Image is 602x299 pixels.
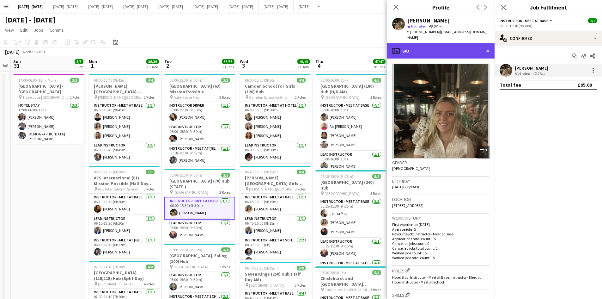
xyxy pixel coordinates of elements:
[18,26,30,34] a: Edit
[164,83,235,95] h3: [GEOGRAPHIC_DATA] (63) Mission Possible
[219,265,230,269] span: 2 Roles
[164,220,235,241] app-card-role: Lead Instructor1/106:00-15:30 (9h30m)[PERSON_NAME]
[297,59,310,64] span: 49/49
[315,74,386,168] app-job-card: 06:00-16:00 (10h)6/6[GEOGRAPHIC_DATA] (180) Hub (H/D AM) [GEOGRAPHIC_DATA]3 RolesInstructor - Mee...
[89,237,160,258] app-card-role: Instructor - Meet at [GEOGRAPHIC_DATA]1/106:18-12:30 (6h12m)[PERSON_NAME]
[315,238,386,259] app-card-role: Lead Instructor1/106:15-15:30 (9h15m)[PERSON_NAME]
[315,151,386,172] app-card-role: Lead Instructor1/106:00-16:00 (10h)[PERSON_NAME]
[169,247,202,252] span: 06:00-15:30 (9h30m)
[20,27,27,33] span: Edit
[221,78,230,83] span: 3/3
[70,95,79,100] span: 1 Role
[48,0,83,13] button: [DATE] - [DATE]
[164,253,235,264] h3: [GEOGRAPHIC_DATA], Ealing (100) Hub
[240,237,311,267] app-card-role: Instructor - Meet at School2/208:00-16:00 (8h)[PERSON_NAME][PERSON_NAME]
[18,78,56,83] span: 17:00-06:00 (13h) (Mon)
[500,18,548,23] span: Instructor - Meet at Base
[240,83,311,95] h3: Camden School for Girls (120) Hub
[22,95,70,100] span: Travelodge [GEOGRAPHIC_DATA] [GEOGRAPHIC_DATA]
[295,283,306,288] span: 3 Roles
[387,43,495,59] div: Bio
[98,95,144,100] span: [PERSON_NAME][GEOGRAPHIC_DATA][PERSON_NAME]
[13,59,21,64] span: Sun
[428,24,443,28] span: 40.07mi
[164,74,235,166] app-job-card: 06:00-15:30 (9h30m)3/3[GEOGRAPHIC_DATA] (63) Mission Possible Bute House Prep3 RolesInstructor Dr...
[146,59,159,64] span: 36/36
[164,59,172,64] span: Tue
[89,102,160,142] app-card-role: Instructor - Meet at Base3/306:00-15:45 (9h45m)[PERSON_NAME][PERSON_NAME][PERSON_NAME]
[89,270,160,281] h3: [GEOGRAPHIC_DATA] (115/115) Hub (Split Day)
[392,222,490,227] p: First experience: [DATE]
[164,197,235,220] app-card-role: Instructor - Meet at Base1/106:00-15:30 (9h30m)[PERSON_NAME]
[240,74,311,163] app-job-card: 06:00-15:50 (9h50m)4/4Camden School for Girls (120) Hub Camden School for Girls2 RolesInstructor ...
[500,82,521,88] div: Total fee
[370,287,381,292] span: 3 Roles
[83,0,118,13] button: [DATE] - [DATE]
[240,271,311,283] h3: Seven Kings (250) Hub (Half Day AM)
[219,190,230,195] span: 2 Roles
[392,64,490,159] img: Crew avatar or photo
[370,191,381,196] span: 3 Roles
[531,71,546,76] div: 40.07mi
[89,175,160,186] h3: ACS International (61) Mission Possible (Half Day AM)
[325,95,359,100] span: [GEOGRAPHIC_DATA]
[392,178,490,184] h3: Birthday
[315,102,386,151] app-card-role: Instructor - Meet at Base4/406:00-16:00 (10h)[PERSON_NAME]Ais [PERSON_NAME][PERSON_NAME][PERSON_N...
[147,65,159,69] div: 10 Jobs
[297,266,306,271] span: 8/8
[297,170,306,174] span: 4/4
[495,3,602,11] h3: Job Fulfilment
[325,191,359,196] span: [GEOGRAPHIC_DATA]
[578,82,592,88] div: £95.00
[173,95,199,100] span: Bute House Prep
[315,170,386,264] app-job-card: 06:15-15:30 (9h15m)8/8[GEOGRAPHIC_DATA] (240) Hub [GEOGRAPHIC_DATA]3 RolesInstructor - Meet at Ba...
[407,18,450,23] div: [PERSON_NAME]
[392,241,490,246] p: Cancelled jobs count: 0
[89,215,160,237] app-card-role: Lead Instructor1/106:10-12:30 (6h20m)[PERSON_NAME]
[411,24,426,28] span: Not rated
[325,287,370,292] span: Chislehurst & [GEOGRAPHIC_DATA]
[315,198,386,238] app-card-role: Instructor - Meet at Base3/306:15-15:30 (9h15m)Ijenna Mba[PERSON_NAME][PERSON_NAME]
[240,215,311,237] app-card-role: Lead Instructor1/106:45-16:00 (9h15m)[PERSON_NAME]
[240,102,311,142] app-card-role: Instructor - Meet at Hotel3/306:00-15:50 (9h50m)[PERSON_NAME][PERSON_NAME][PERSON_NAME]
[240,59,248,64] span: Wed
[94,170,127,174] span: 06:10-12:30 (6h20m)
[88,62,97,69] span: 1
[249,95,287,100] span: Camden School for Girls
[315,83,386,95] h3: [GEOGRAPHIC_DATA] (180) Hub (H/D AM)
[221,247,230,252] span: 4/4
[240,166,311,259] app-job-card: 06:45-16:00 (9h15m)4/4[PERSON_NAME][GEOGRAPHIC_DATA] Girls (120/120) Hub (Split Day) [PERSON_NAME...
[146,170,155,174] span: 3/3
[164,123,235,145] app-card-role: Lead Instructor1/106:00-15:30 (9h30m)[PERSON_NAME]
[315,59,323,64] span: Thu
[3,26,16,34] a: View
[94,78,127,83] span: 06:00-15:45 (9h45m)
[164,169,235,241] div: 06:00-15:30 (9h30m)2/2[GEOGRAPHIC_DATA] (70) Hub (STAFF ) [GEOGRAPHIC_DATA]2 RolesInstructor - Me...
[89,166,160,258] app-job-card: 06:10-12:30 (6h20m)3/3ACS International (61) Mission Possible (Half Day AM) ACS International Sch...
[500,23,597,28] div: 06:00-15:30 (9h30m)
[407,29,440,34] span: t. [PHONE_NUMBER]
[239,62,248,69] span: 3
[70,78,79,83] span: 3/3
[164,145,235,166] app-card-role: Instructor - Meet at [GEOGRAPHIC_DATA]1/106:18-15:30 (9h12m)[PERSON_NAME]
[222,59,234,64] span: 53/53
[144,95,155,100] span: 2 Roles
[222,65,234,69] div: 13 Jobs
[249,187,295,191] span: [PERSON_NAME][GEOGRAPHIC_DATA] for Girls
[249,283,284,288] span: [GEOGRAPHIC_DATA]
[89,59,97,64] span: Mon
[13,74,84,144] div: 17:00-06:00 (13h) (Mon)3/3[GEOGRAPHIC_DATA] - [GEOGRAPHIC_DATA] Travelodge [GEOGRAPHIC_DATA] [GEO...
[169,173,202,178] span: 06:00-15:30 (9h30m)
[173,265,208,269] span: [GEOGRAPHIC_DATA]
[89,194,160,215] app-card-role: Instructor - Meet at Base1/106:10-12:30 (6h20m)[PERSON_NAME]
[515,71,531,76] div: Not rated
[392,184,419,189] span: [DATE] (22 years)
[98,187,138,191] span: ACS International School
[500,18,553,23] button: Instructor - Meet at Base
[392,227,490,232] p: Average jobs: 5
[146,265,155,269] span: 4/4
[21,49,37,54] span: Week 35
